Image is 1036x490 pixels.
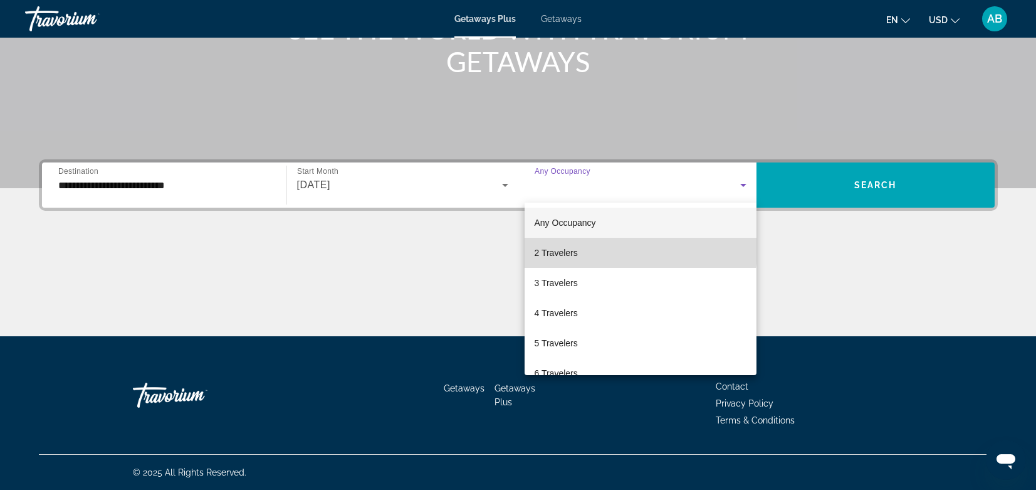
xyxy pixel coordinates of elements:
[535,275,578,290] span: 3 Travelers
[535,306,578,321] span: 4 Travelers
[986,440,1026,480] iframe: Button to launch messaging window
[535,245,578,260] span: 2 Travelers
[535,366,578,381] span: 6 Travelers
[535,218,596,228] span: Any Occupancy
[535,336,578,351] span: 5 Travelers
